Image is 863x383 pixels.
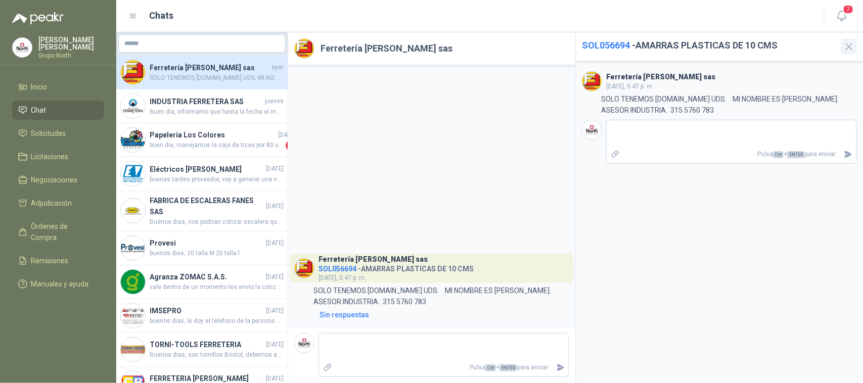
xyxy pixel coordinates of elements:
span: SOLO TENEMOS [DOMAIN_NAME] UDS. MI NOMBRE ES [PERSON_NAME]. ASESOR INDUSTRIA. 315 5760 783 [150,73,284,83]
img: Logo peakr [12,12,64,24]
p: SOLO TENEMOS [DOMAIN_NAME] UDS. MI NOMBRE ES [PERSON_NAME]. ASESOR INDUSTRIA. 315 5760 783 [602,93,857,116]
span: Ctrl [485,364,496,371]
span: Negociaciones [31,174,78,185]
h4: - AMARRAS PLASTICAS DE 10 CMS [319,262,474,272]
a: Remisiones [12,251,104,270]
img: Company Logo [121,270,145,294]
img: Company Logo [295,259,314,278]
span: [DATE] [266,340,284,350]
h2: - AMARRAS PLASTICAS DE 10 CMS [582,38,835,53]
img: Company Logo [13,38,32,57]
span: Órdenes de Compra [31,221,95,243]
img: Company Logo [121,304,145,328]
a: Manuales y ayuda [12,274,104,294]
span: [DATE] [266,306,284,316]
h4: INDUSTRIA FERRETERA SAS [150,96,263,107]
a: Company LogoEléctricos [PERSON_NAME][DATE]buenas tardes proveedor, voy a generar una nueva solici... [116,157,288,191]
button: 7 [833,7,851,25]
span: buenos dias, 20 talla M 20 talla l [150,249,284,258]
img: Company Logo [121,162,145,186]
span: Solicitudes [31,128,66,139]
span: [DATE] [266,272,284,282]
img: Company Logo [121,199,145,223]
a: Chat [12,101,104,120]
button: Enviar [552,359,569,376]
span: Ctrl [773,151,784,158]
h4: Agranza ZOMAC S.A.S. [150,271,264,282]
span: buenas tardes proveedor, voy a generar una nueva solicitud de amarras negras, por favor estar pen... [150,175,284,184]
h4: IMSEPRO [150,305,264,316]
h4: Eléctricos [PERSON_NAME] [150,164,264,175]
a: Órdenes de Compra [12,217,104,247]
span: Buenos dias, son tornillos Bristol, debemos actualizar la descripcion. quedo atenta a la cotizacion. [150,350,284,360]
span: Manuales y ayuda [31,278,89,290]
h2: Ferretería [PERSON_NAME] sas [321,41,452,56]
p: [PERSON_NAME] [PERSON_NAME] [38,36,104,51]
span: [DATE] [266,202,284,211]
span: [DATE] [266,238,284,248]
span: Adjudicación [31,198,72,209]
span: Chat [31,105,47,116]
button: Enviar [840,146,856,163]
a: Company LogoPapeleria Los Colores[DATE]buen dia, manejamos la caja de tizas por 80 unds1 [116,123,288,157]
img: Company Logo [121,94,145,118]
span: Buen dia, informamo que hasta la fecha el material aun sigue agotado! [150,107,284,117]
a: Company LogoTORNI-TOOLS FERRETERIA[DATE]Buenos dias, son tornillos Bristol, debemos actualizar la... [116,333,288,367]
a: Company LogoIMSEPRO[DATE]buenos dias, le doy el telefono de la persona de SSA para que nos puedas... [116,299,288,333]
h4: Ferretería [PERSON_NAME] sas [150,62,269,73]
h3: Ferretería [PERSON_NAME] sas [606,74,715,80]
span: [DATE] [278,130,296,140]
a: Solicitudes [12,124,104,143]
img: Company Logo [121,236,145,260]
p: Pulsa + para enviar [624,146,840,163]
span: SOL056694 [582,40,630,51]
p: Pulsa + para enviar [336,359,553,376]
span: 7 [843,5,854,14]
a: Sin respuestas [317,309,569,320]
span: [DATE], 5:47 p. m. [606,83,654,90]
h4: TORNI-TOOLS FERRETERIA [150,339,264,350]
span: ayer [271,63,284,72]
img: Company Logo [582,120,602,139]
a: Negociaciones [12,170,104,189]
span: Licitaciones [31,151,69,162]
img: Company Logo [121,60,145,84]
h3: Ferretería [PERSON_NAME] sas [319,257,428,262]
p: SOLO TENEMOS [DOMAIN_NAME] UDS. MI NOMBRE ES [PERSON_NAME]. ASESOR INDUSTRIA. 315 5760 783 [314,285,570,307]
span: Inicio [31,81,48,92]
div: Sin respuestas [320,309,369,320]
img: Company Logo [121,338,145,362]
img: Company Logo [121,128,145,152]
span: ENTER [787,151,805,158]
span: Buenos dias, nos podrian cotizar escalera que alcance una altura total de 4 metros [150,217,284,227]
img: Company Logo [295,333,314,353]
img: Company Logo [295,39,314,58]
p: Grupo North [38,53,104,59]
span: [DATE], 5:47 p. m. [319,274,366,281]
span: vale dentro de un momento les envio la cotización [150,282,284,292]
span: buenos dias, le doy el telefono de la persona de SSA para que nos puedas visitar y cotizar. [PERS... [150,316,284,326]
span: 1 [286,140,296,151]
img: Company Logo [582,72,602,91]
a: Company LogoINDUSTRIA FERRETERA SASjuevesBuen dia, informamo que hasta la fecha el material aun s... [116,89,288,123]
a: Company LogoFerretería [PERSON_NAME] sasayerSOLO TENEMOS [DOMAIN_NAME] UDS. MI NOMBRE ES [PERSON_... [116,56,288,89]
a: Inicio [12,77,104,97]
a: Company LogoFABRICA DE ESCALERAS FANES SAS[DATE]Buenos dias, nos podrian cotizar escalera que alc... [116,191,288,231]
a: Adjudicación [12,194,104,213]
span: [DATE] [266,164,284,174]
a: Licitaciones [12,147,104,166]
a: Company LogoProvesi[DATE]buenos dias, 20 talla M 20 talla l [116,231,288,265]
h1: Chats [150,9,174,23]
span: ENTER [499,364,517,371]
h4: Papeleria Los Colores [150,129,276,140]
span: jueves [265,97,284,106]
span: Remisiones [31,255,69,266]
label: Adjuntar archivos [319,359,336,376]
h4: FABRICA DE ESCALERAS FANES SAS [150,195,264,217]
h4: Provesi [150,237,264,249]
label: Adjuntar archivos [607,146,624,163]
span: SOL056694 [319,265,356,273]
a: Company LogoAgranza ZOMAC S.A.S.[DATE]vale dentro de un momento les envio la cotización [116,265,288,299]
span: buen dia, manejamos la caja de tizas por 80 unds [150,140,284,151]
